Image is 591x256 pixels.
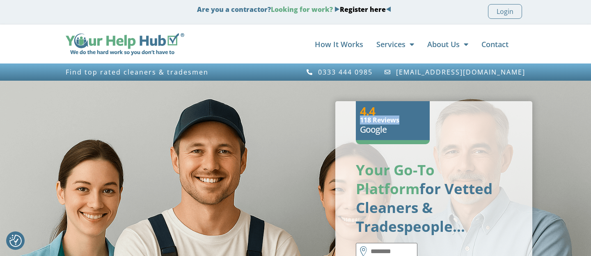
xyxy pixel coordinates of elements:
[386,7,391,12] img: Blue Arrow - Left
[497,6,513,17] span: Login
[394,68,525,76] span: [EMAIL_ADDRESS][DOMAIN_NAME]
[360,105,426,117] h3: 4.4
[427,36,468,52] a: About Us
[66,68,291,76] h3: Find top rated cleaners & tradesmen
[197,5,391,14] strong: Are you a contractor?
[356,160,365,179] span: Y
[360,117,426,123] h6: 118 Reviews
[360,123,426,136] h5: Google
[356,160,435,198] span: our Go-To Platform
[384,68,526,76] a: [EMAIL_ADDRESS][DOMAIN_NAME]
[66,33,184,55] img: Your Help Hub Wide Logo
[9,235,22,247] button: Consent Preferences
[481,36,509,52] a: Contact
[334,7,340,12] img: Blue Arrow - Right
[340,5,386,14] a: Register here
[192,36,509,52] nav: Menu
[306,68,373,76] a: 0333 444 0985
[271,5,333,14] span: Looking for work?
[9,235,22,247] img: Revisit consent button
[488,4,522,19] a: Login
[315,36,363,52] a: How It Works
[376,36,414,52] a: Services
[356,161,512,236] p: for Vetted Cleaners & Tradespeople…
[316,68,373,76] span: 0333 444 0985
